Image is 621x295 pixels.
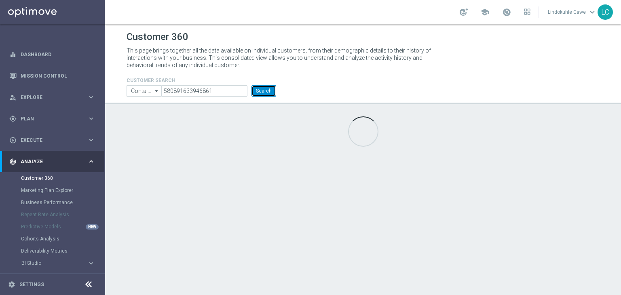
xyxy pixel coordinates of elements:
[21,221,104,233] div: Predictive Models
[9,94,95,101] button: person_search Explore keyboard_arrow_right
[9,158,17,165] i: track_changes
[9,94,87,101] div: Explore
[9,158,95,165] button: track_changes Analyze keyboard_arrow_right
[21,175,84,181] a: Customer 360
[9,116,95,122] button: gps_fixed Plan keyboard_arrow_right
[21,257,104,269] div: BI Studio
[547,6,598,18] a: Lindokuhle Cawekeyboard_arrow_down
[87,259,95,267] i: keyboard_arrow_right
[9,94,17,101] i: person_search
[87,93,95,101] i: keyboard_arrow_right
[9,137,17,144] i: play_circle_outline
[9,115,17,122] i: gps_fixed
[127,31,600,43] h1: Customer 360
[87,136,95,144] i: keyboard_arrow_right
[21,260,95,266] button: BI Studio keyboard_arrow_right
[21,187,84,194] a: Marketing Plan Explorer
[9,115,87,122] div: Plan
[21,245,104,257] div: Deliverability Metrics
[251,85,276,97] button: Search
[19,282,44,287] a: Settings
[9,44,95,65] div: Dashboard
[21,159,87,164] span: Analyze
[87,158,95,165] i: keyboard_arrow_right
[588,8,597,17] span: keyboard_arrow_down
[9,137,87,144] div: Execute
[21,65,95,86] a: Mission Control
[21,196,104,209] div: Business Performance
[21,116,87,121] span: Plan
[598,4,613,20] div: LC
[21,261,79,265] span: BI Studio
[127,78,276,83] h4: CUSTOMER SEARCH
[21,209,104,221] div: Repeat Rate Analysis
[21,95,87,100] span: Explore
[87,115,95,122] i: keyboard_arrow_right
[86,224,99,230] div: NEW
[9,65,95,86] div: Mission Control
[9,158,87,165] div: Analyze
[21,199,84,206] a: Business Performance
[21,184,104,196] div: Marketing Plan Explorer
[21,233,104,245] div: Cohorts Analysis
[127,85,161,97] input: Contains
[9,73,95,79] button: Mission Control
[21,172,104,184] div: Customer 360
[480,8,489,17] span: school
[9,51,17,58] i: equalizer
[21,261,87,265] div: BI Studio
[21,138,87,143] span: Execute
[153,86,161,96] i: arrow_drop_down
[21,236,84,242] a: Cohorts Analysis
[21,248,84,254] a: Deliverability Metrics
[21,44,95,65] a: Dashboard
[9,137,95,143] button: play_circle_outline Execute keyboard_arrow_right
[127,47,438,69] p: This page brings together all the data available on individual customers, from their demographic ...
[161,85,247,97] input: Enter CID, Email, name or phone
[9,51,95,58] button: equalizer Dashboard
[8,281,15,288] i: settings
